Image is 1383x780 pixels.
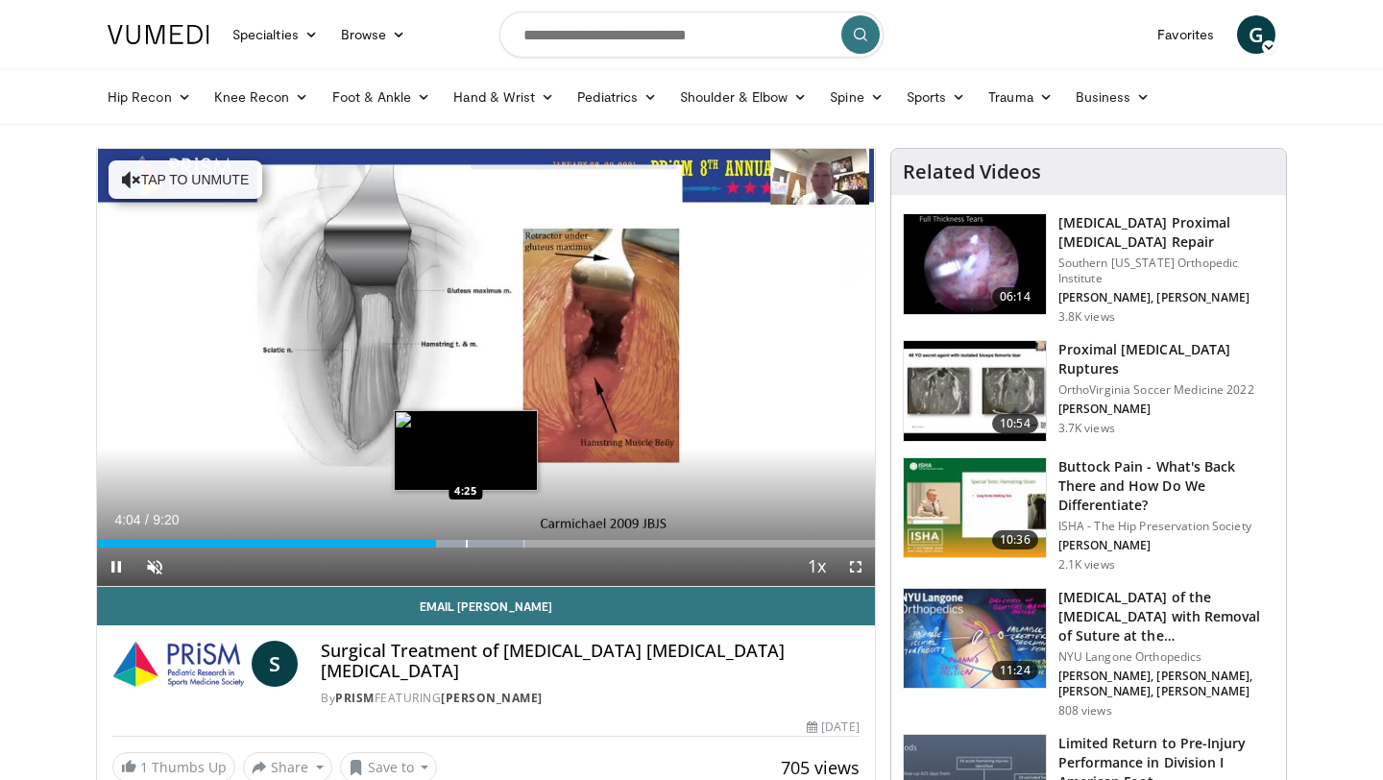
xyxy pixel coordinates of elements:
a: 10:36 Buttock Pain - What's Back There and How Do We Differentiate? ISHA - The Hip Preservation S... [903,457,1274,573]
p: OrthoVirginia Soccer Medicine 2022 [1058,382,1274,398]
p: [PERSON_NAME], [PERSON_NAME], [PERSON_NAME], [PERSON_NAME] [1058,669,1274,699]
span: 9:20 [153,512,179,527]
a: 06:14 [MEDICAL_DATA] Proximal [MEDICAL_DATA] Repair Southern [US_STATE] Orthopedic Institute [PER... [903,213,1274,325]
a: Trauma [977,78,1064,116]
a: Pediatrics [566,78,668,116]
h3: [MEDICAL_DATA] of the [MEDICAL_DATA] with Removal of Suture at the [GEOGRAPHIC_DATA]… [1058,588,1274,646]
span: 705 views [781,756,860,779]
a: Specialties [221,15,329,54]
img: 1f534846-03ec-4301-b14d-224e35840c19.150x105_q85_crop-smart_upscale.jpg [904,458,1046,558]
img: 668dcac7-6ec7-40eb-8955-8bb7df29e805.150x105_q85_crop-smart_upscale.jpg [904,214,1046,314]
button: Pause [97,548,135,586]
span: 10:36 [992,530,1038,549]
img: 4e790d97-38b5-4897-a10f-4a71f0f6c0fe.jpg.150x105_q85_crop-smart_upscale.jpg [904,589,1046,689]
span: 10:54 [992,414,1038,433]
img: PRiSM [112,641,244,687]
a: Knee Recon [203,78,321,116]
video-js: Video Player [97,149,875,587]
a: Hip Recon [96,78,203,116]
input: Search topics, interventions [499,12,884,58]
p: ISHA - The Hip Preservation Society [1058,519,1274,534]
button: Fullscreen [837,548,875,586]
button: Tap to unmute [109,160,262,199]
p: [PERSON_NAME] [1058,538,1274,553]
img: 334f698f-c4e5-4b6a-91d6-9ca748fba671.150x105_q85_crop-smart_upscale.jpg [904,341,1046,441]
span: 1 [140,758,148,776]
a: Sports [895,78,978,116]
a: Email [PERSON_NAME] [97,587,875,625]
a: Hand & Wrist [442,78,566,116]
div: By FEATURING [321,690,860,707]
p: [PERSON_NAME] [1058,402,1274,417]
button: Playback Rate [798,548,837,586]
h4: Related Videos [903,160,1041,183]
p: NYU Langone Orthopedics [1058,649,1274,665]
a: Business [1064,78,1162,116]
a: 10:54 Proximal [MEDICAL_DATA] Ruptures OrthoVirginia Soccer Medicine 2022 [PERSON_NAME] 3.7K views [903,340,1274,442]
p: [PERSON_NAME], [PERSON_NAME] [1058,290,1274,305]
a: 11:24 [MEDICAL_DATA] of the [MEDICAL_DATA] with Removal of Suture at the [GEOGRAPHIC_DATA]… NYU L... [903,588,1274,719]
a: [PERSON_NAME] [441,690,543,706]
h4: Surgical Treatment of [MEDICAL_DATA] [MEDICAL_DATA] [MEDICAL_DATA] [321,641,860,682]
div: [DATE] [807,719,859,736]
p: 808 views [1058,703,1112,719]
a: Shoulder & Elbow [668,78,818,116]
img: VuMedi Logo [108,25,209,44]
img: image.jpeg [394,410,538,491]
span: / [145,512,149,527]
p: 3.8K views [1058,309,1115,325]
p: 2.1K views [1058,557,1115,573]
span: 4:04 [114,512,140,527]
div: Progress Bar [97,540,875,548]
h3: Proximal [MEDICAL_DATA] Ruptures [1058,340,1274,378]
p: 3.7K views [1058,421,1115,436]
button: Unmute [135,548,174,586]
a: Spine [818,78,894,116]
a: G [1237,15,1275,54]
a: Browse [329,15,418,54]
p: Southern [US_STATE] Orthopedic Institute [1058,256,1274,286]
span: 11:24 [992,661,1038,680]
a: Foot & Ankle [321,78,443,116]
h3: Buttock Pain - What's Back There and How Do We Differentiate? [1058,457,1274,515]
a: S [252,641,298,687]
h3: [MEDICAL_DATA] Proximal [MEDICAL_DATA] Repair [1058,213,1274,252]
a: Favorites [1146,15,1225,54]
span: 06:14 [992,287,1038,306]
a: PRiSM [335,690,375,706]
